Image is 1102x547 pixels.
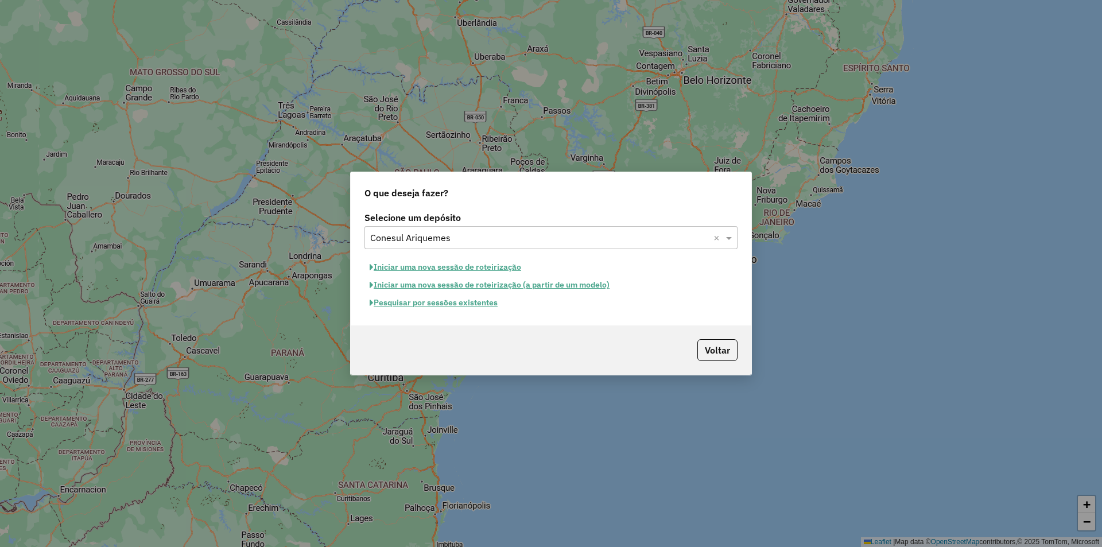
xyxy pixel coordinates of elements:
[697,339,738,361] button: Voltar
[364,294,503,312] button: Pesquisar por sessões existentes
[364,211,738,224] label: Selecione um depósito
[364,258,526,276] button: Iniciar uma nova sessão de roteirização
[364,186,448,200] span: O que deseja fazer?
[364,276,615,294] button: Iniciar uma nova sessão de roteirização (a partir de um modelo)
[713,231,723,245] span: Clear all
